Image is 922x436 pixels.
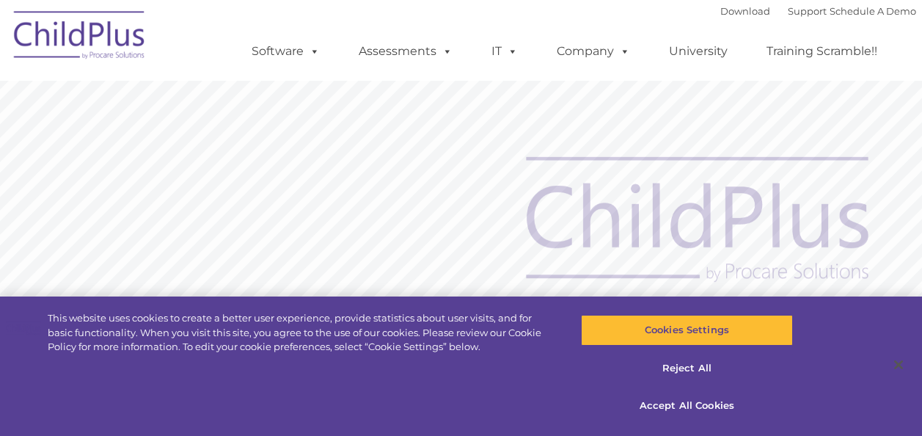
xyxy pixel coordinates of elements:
button: Close [882,349,915,381]
button: Accept All Cookies [581,390,793,421]
a: Support [788,5,827,17]
img: ChildPlus by Procare Solutions [7,1,153,74]
a: IT [477,37,533,66]
a: Assessments [344,37,467,66]
a: Company [542,37,645,66]
button: Reject All [581,353,793,384]
button: Cookies Settings [581,315,793,346]
font: | [720,5,916,17]
div: This website uses cookies to create a better user experience, provide statistics about user visit... [48,311,553,355]
a: Software [237,37,334,66]
a: Training Scramble!! [752,37,892,66]
a: University [654,37,742,66]
a: Schedule A Demo [830,5,916,17]
a: Download [720,5,770,17]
